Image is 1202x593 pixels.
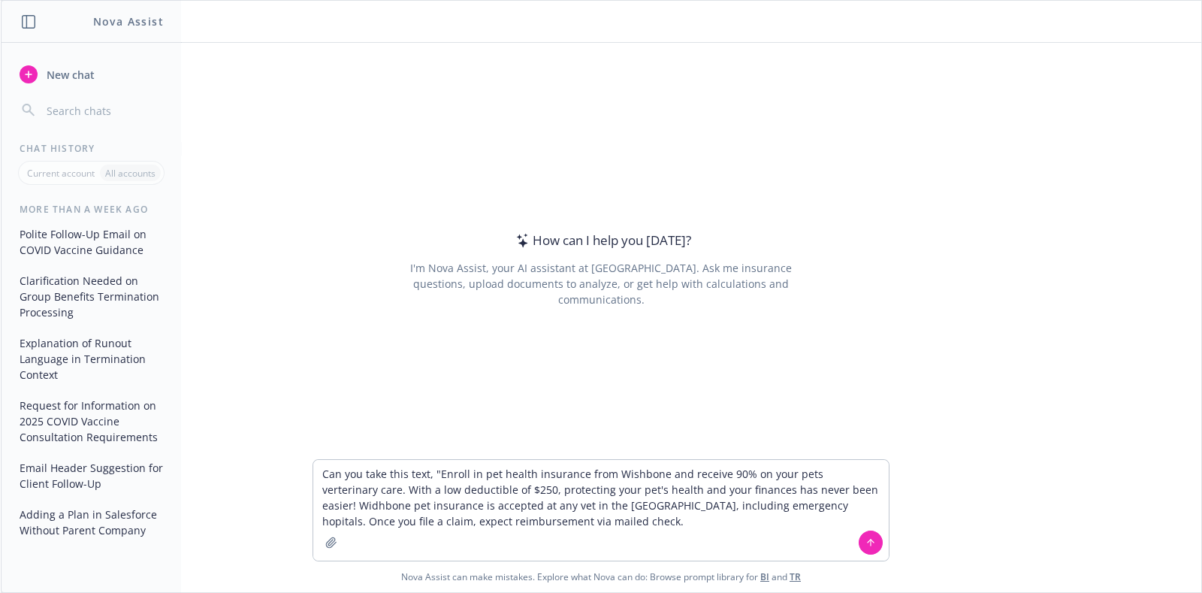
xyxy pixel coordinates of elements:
[790,570,801,583] a: TR
[14,393,169,449] button: Request for Information on 2025 COVID Vaccine Consultation Requirements
[44,100,163,121] input: Search chats
[2,203,181,216] div: More than a week ago
[14,61,169,88] button: New chat
[760,570,769,583] a: BI
[2,142,181,155] div: Chat History
[93,14,164,29] h1: Nova Assist
[14,502,169,543] button: Adding a Plan in Salesforce Without Parent Company
[7,561,1195,592] span: Nova Assist can make mistakes. Explore what Nova can do: Browse prompt library for and
[14,455,169,496] button: Email Header Suggestion for Client Follow-Up
[389,260,812,307] div: I'm Nova Assist, your AI assistant at [GEOGRAPHIC_DATA]. Ask me insurance questions, upload docum...
[14,268,169,325] button: Clarification Needed on Group Benefits Termination Processing
[512,231,691,250] div: How can I help you [DATE]?
[105,167,156,180] p: All accounts
[14,222,169,262] button: Polite Follow-Up Email on COVID Vaccine Guidance
[44,67,95,83] span: New chat
[14,331,169,387] button: Explanation of Runout Language in Termination Context
[313,460,889,561] textarea: Can you take this text, "Enroll in pet health insurance from Wishbone and receive 90% on your pet...
[27,167,95,180] p: Current account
